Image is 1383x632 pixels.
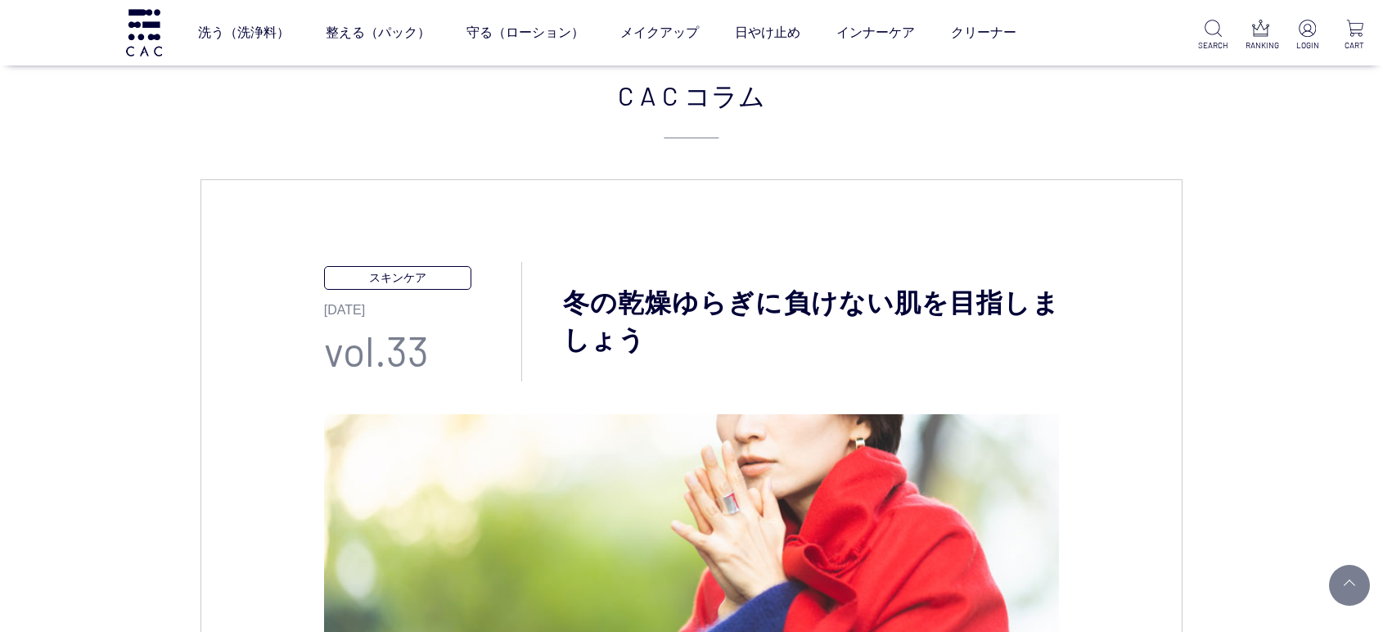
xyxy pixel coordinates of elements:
p: RANKING [1246,39,1276,52]
p: CART [1340,39,1370,52]
p: SEARCH [1198,39,1228,52]
p: [DATE] [324,290,522,320]
span: コラム [684,75,765,115]
a: 洗う（洗浄料） [198,10,290,56]
p: LOGIN [1292,39,1322,52]
a: メイクアップ [620,10,699,56]
p: vol.33 [324,320,522,381]
div: CAC [200,75,1183,138]
a: RANKING [1246,20,1276,52]
a: 日やけ止め [735,10,800,56]
p: スキンケア [324,266,471,290]
h1: 冬の乾燥ゆらぎに負けない肌を目指しましょう [522,285,1059,359]
a: 整える（パック） [326,10,430,56]
a: CART [1340,20,1370,52]
a: クリーナー [951,10,1016,56]
img: logo [124,9,164,56]
a: 守る（ローション） [466,10,584,56]
a: SEARCH [1198,20,1228,52]
a: インナーケア [836,10,915,56]
a: LOGIN [1292,20,1322,52]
